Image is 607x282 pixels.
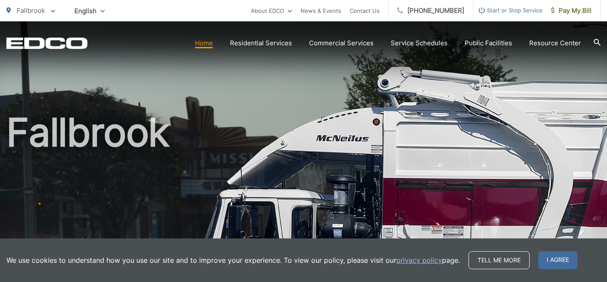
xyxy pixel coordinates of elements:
span: English [68,3,111,18]
a: Service Schedules [391,38,448,48]
a: Resource Center [529,38,581,48]
p: We use cookies to understand how you use our site and to improve your experience. To view our pol... [6,255,460,265]
a: Public Facilities [465,38,512,48]
a: EDCD logo. Return to the homepage. [6,37,88,49]
span: Fallbrook [17,6,45,15]
a: Residential Services [230,38,292,48]
a: Commercial Services [309,38,374,48]
a: Home [195,38,213,48]
a: About EDCO [251,6,292,16]
span: I agree [538,251,578,269]
span: Pay My Bill [551,6,592,16]
a: Contact Us [350,6,380,16]
a: News & Events [301,6,341,16]
a: Tell me more [469,251,530,269]
a: privacy policy [396,255,442,265]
